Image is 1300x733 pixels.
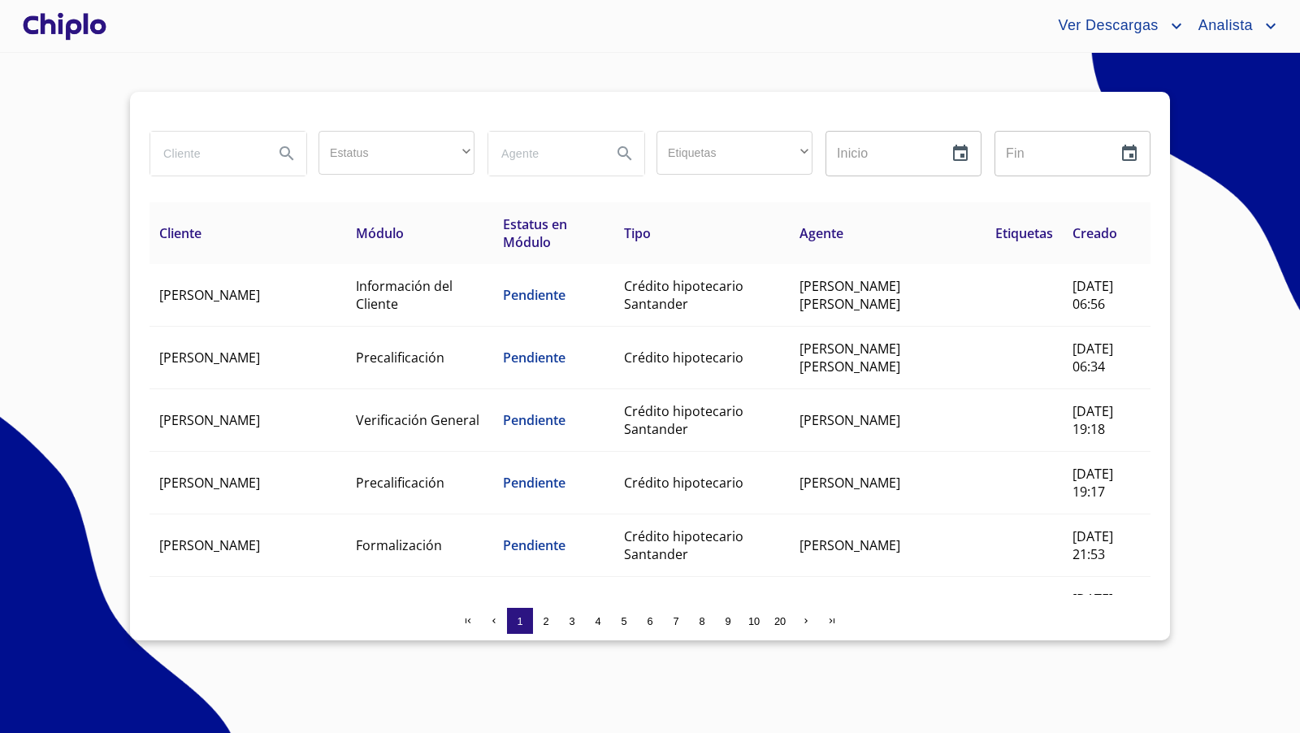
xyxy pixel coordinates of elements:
button: account of current user [1046,13,1185,39]
span: Crédito hipotecario [624,474,743,492]
span: 10 [748,615,760,627]
input: search [488,132,599,176]
span: Información del Cliente [356,277,453,313]
button: 3 [559,608,585,634]
span: Pendiente [503,536,565,554]
span: 4 [595,615,600,627]
button: Search [605,134,644,173]
span: Pendiente [503,411,565,429]
span: [PERSON_NAME] [799,536,900,554]
button: Search [267,134,306,173]
span: Precalificación [356,349,444,366]
span: Módulo [356,224,404,242]
span: Cliente [159,224,201,242]
span: 6 [647,615,652,627]
button: 6 [637,608,663,634]
span: [PERSON_NAME] [PERSON_NAME] [799,340,900,375]
span: Verificación General [356,411,479,429]
span: Pendiente [503,349,565,366]
span: Etiquetas [995,224,1053,242]
span: [PERSON_NAME] [159,536,260,554]
button: 9 [715,608,741,634]
span: [PERSON_NAME] [799,411,900,429]
span: 20 [774,615,786,627]
span: [DATE] 21:52 [1072,590,1113,626]
span: [PERSON_NAME] [159,411,260,429]
span: Tipo [624,224,651,242]
button: 7 [663,608,689,634]
span: 2 [543,615,548,627]
span: [PERSON_NAME] [159,286,260,304]
span: [PERSON_NAME] [PERSON_NAME] [799,277,900,313]
span: Crédito hipotecario Santander [624,277,743,313]
button: 5 [611,608,637,634]
span: [DATE] 19:18 [1072,402,1113,438]
span: Creado [1072,224,1117,242]
span: Formalización [356,536,442,554]
span: 7 [673,615,678,627]
span: 8 [699,615,704,627]
span: [DATE] 19:17 [1072,465,1113,501]
button: 4 [585,608,611,634]
span: [DATE] 21:53 [1072,527,1113,563]
span: Estatus en Módulo [503,215,567,251]
span: 5 [621,615,626,627]
span: Precalificación [356,474,444,492]
span: Crédito hipotecario Santander [624,402,743,438]
span: Pendiente [503,286,565,304]
button: 2 [533,608,559,634]
span: Agente [799,224,843,242]
span: Ver Descargas [1046,13,1166,39]
span: Crédito hipotecario Santander [624,527,743,563]
button: 1 [507,608,533,634]
span: [DATE] 06:34 [1072,340,1113,375]
button: account of current user [1186,13,1280,39]
span: 3 [569,615,574,627]
span: [PERSON_NAME] [159,349,260,366]
input: search [150,132,261,176]
button: 20 [767,608,793,634]
span: [PERSON_NAME] [799,474,900,492]
span: [PERSON_NAME] [159,474,260,492]
div: ​ [318,131,474,175]
span: Analista [1186,13,1261,39]
span: [DATE] 06:56 [1072,277,1113,313]
span: 1 [517,615,522,627]
button: 8 [689,608,715,634]
span: Crédito hipotecario [624,349,743,366]
div: ​ [656,131,812,175]
span: 9 [725,615,730,627]
button: 10 [741,608,767,634]
span: Pendiente [503,474,565,492]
